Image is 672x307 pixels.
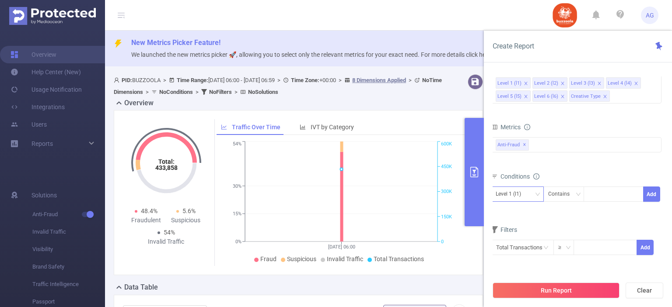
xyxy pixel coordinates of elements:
[576,192,581,198] i: icon: down
[10,81,82,98] a: Usage Notification
[597,81,602,86] i: icon: close
[131,51,505,58] span: We launched the new metrics picker 🚀, allowing you to select only the relevant metrics for your e...
[569,90,610,102] li: Creative Type
[124,98,154,108] h2: Overview
[31,140,53,147] span: Reports
[493,42,534,50] span: Create Report
[260,255,276,262] span: Fraud
[441,189,452,195] tspan: 300K
[441,141,452,147] tspan: 600K
[32,206,105,223] span: Anti-Fraud
[287,255,316,262] span: Suspicious
[569,77,604,89] li: Level 3 (l3)
[311,124,354,131] span: IVT by Category
[496,77,531,89] li: Level 1 (l1)
[560,94,565,100] i: icon: close
[131,38,220,47] span: New Metrics Picker Feature!
[496,187,527,201] div: Level 1 (l1)
[166,216,206,225] div: Suspicious
[608,78,632,89] div: Level 4 (l4)
[524,94,528,100] i: icon: close
[114,77,122,83] i: icon: user
[126,216,166,225] div: Fraudulent
[646,7,654,24] span: AG
[493,283,619,298] button: Run Report
[491,226,517,233] span: Filters
[248,89,278,95] b: No Solutions
[637,240,654,255] button: Add
[32,241,105,258] span: Visibility
[533,173,539,179] i: icon: info-circle
[32,223,105,241] span: Invalid Traffic
[566,245,571,251] i: icon: down
[500,173,539,180] span: Conditions
[491,124,521,131] span: Metrics
[141,207,157,214] span: 48.4%
[291,77,319,83] b: Time Zone:
[571,91,601,102] div: Creative Type
[193,89,201,95] span: >
[571,78,595,89] div: Level 3 (l3)
[441,164,452,169] tspan: 450K
[114,39,122,48] i: icon: thunderbolt
[606,77,641,89] li: Level 4 (l4)
[374,255,424,262] span: Total Transactions
[32,258,105,276] span: Brand Safety
[159,89,193,95] b: No Conditions
[532,90,567,102] li: Level 6 (l6)
[634,81,638,86] i: icon: close
[155,164,177,171] tspan: 433,858
[441,214,452,220] tspan: 150K
[523,140,526,150] span: ✕
[441,239,444,245] tspan: 0
[146,237,186,246] div: Invalid Traffic
[10,116,47,133] a: Users
[275,77,283,83] span: >
[158,158,174,165] tspan: Total:
[164,229,175,236] span: 54%
[548,187,576,201] div: Contains
[10,63,81,81] a: Help Center (New)
[235,239,241,245] tspan: 0%
[161,77,169,83] span: >
[124,282,158,293] h2: Data Table
[327,255,363,262] span: Invalid Traffic
[9,7,96,25] img: Protected Media
[32,276,105,293] span: Traffic Intelligence
[177,77,208,83] b: Time Range:
[10,98,65,116] a: Integrations
[497,91,521,102] div: Level 5 (l5)
[336,77,344,83] span: >
[497,78,521,89] div: Level 1 (l1)
[328,244,355,250] tspan: [DATE] 06:00
[534,78,558,89] div: Level 2 (l2)
[221,124,227,130] i: icon: line-chart
[558,240,567,255] div: ≥
[626,283,663,298] button: Clear
[232,124,280,131] span: Traffic Over Time
[532,77,567,89] li: Level 2 (l2)
[209,89,232,95] b: No Filters
[352,77,406,83] u: 8 Dimensions Applied
[560,81,565,86] i: icon: close
[534,91,558,102] div: Level 6 (l6)
[300,124,306,130] i: icon: bar-chart
[114,77,442,95] span: BUZZOOLA [DATE] 06:00 - [DATE] 06:59 +00:00
[182,207,196,214] span: 5.6%
[10,46,56,63] a: Overview
[643,186,660,202] button: Add
[233,211,241,217] tspan: 15%
[31,186,57,204] span: Solutions
[524,81,528,86] i: icon: close
[496,139,529,151] span: Anti-Fraud
[31,135,53,152] a: Reports
[406,77,414,83] span: >
[143,89,151,95] span: >
[535,192,540,198] i: icon: down
[496,90,531,102] li: Level 5 (l5)
[233,141,241,147] tspan: 54%
[524,124,530,130] i: icon: info-circle
[122,77,132,83] b: PID:
[603,94,607,100] i: icon: close
[232,89,240,95] span: >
